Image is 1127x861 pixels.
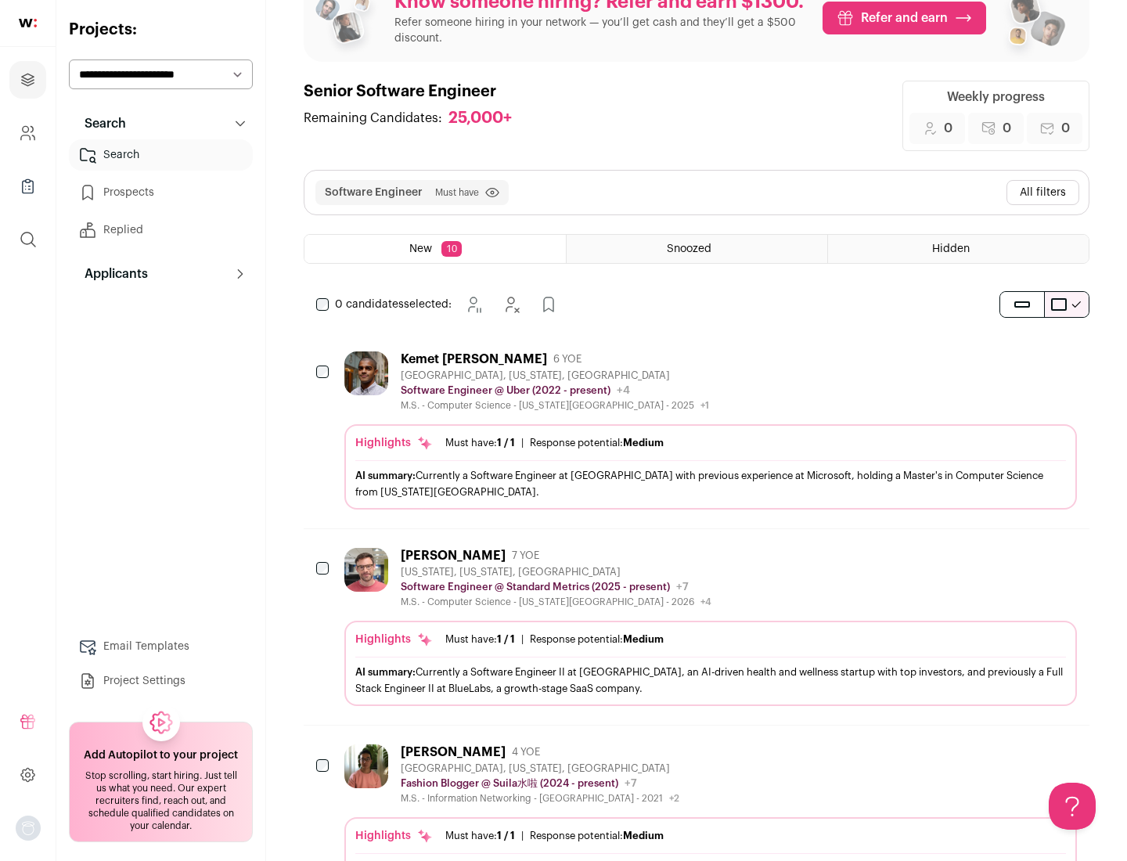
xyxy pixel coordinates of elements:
[69,108,253,139] button: Search
[625,778,637,789] span: +7
[9,168,46,205] a: Company Lists
[325,185,423,200] button: Software Engineer
[84,748,238,763] h2: Add Autopilot to your project
[304,81,527,103] h1: Senior Software Engineer
[69,258,253,290] button: Applicants
[79,769,243,832] div: Stop scrolling, start hiring. Just tell us what you need. Our expert recruiters find, reach out, ...
[355,632,433,647] div: Highlights
[497,438,515,448] span: 1 / 1
[458,289,489,320] button: Snooze
[401,384,610,397] p: Software Engineer @ Uber (2022 - present)
[1061,119,1070,138] span: 0
[16,816,41,841] button: Open dropdown
[69,214,253,246] a: Replied
[401,548,506,564] div: [PERSON_NAME]
[355,667,416,677] span: AI summary:
[445,830,664,842] ul: |
[69,665,253,697] a: Project Settings
[497,634,515,644] span: 1 / 1
[355,467,1066,500] div: Currently a Software Engineer at [GEOGRAPHIC_DATA] with previous experience at Microsoft, holding...
[401,581,670,593] p: Software Engineer @ Standard Metrics (2025 - present)
[355,435,433,451] div: Highlights
[1003,119,1011,138] span: 0
[700,401,709,410] span: +1
[75,114,126,133] p: Search
[617,385,630,396] span: +4
[1006,180,1079,205] button: All filters
[445,633,515,646] div: Must have:
[69,139,253,171] a: Search
[448,109,512,128] div: 25,000+
[335,297,452,312] span: selected:
[667,243,711,254] span: Snoozed
[512,746,540,758] span: 4 YOE
[401,351,547,367] div: Kemet [PERSON_NAME]
[304,109,442,128] span: Remaining Candidates:
[69,19,253,41] h2: Projects:
[344,351,388,395] img: 1d26598260d5d9f7a69202d59cf331847448e6cffe37083edaed4f8fc8795bfe
[344,548,1077,706] a: [PERSON_NAME] 7 YOE [US_STATE], [US_STATE], [GEOGRAPHIC_DATA] Software Engineer @ Standard Metric...
[75,265,148,283] p: Applicants
[947,88,1045,106] div: Weekly progress
[435,186,479,199] span: Must have
[567,235,827,263] a: Snoozed
[530,633,664,646] div: Response potential:
[401,762,679,775] div: [GEOGRAPHIC_DATA], [US_STATE], [GEOGRAPHIC_DATA]
[823,2,986,34] a: Refer and earn
[9,61,46,99] a: Projects
[344,744,388,788] img: 322c244f3187aa81024ea13e08450523775794405435f85740c15dbe0cd0baab.jpg
[401,369,709,382] div: [GEOGRAPHIC_DATA], [US_STATE], [GEOGRAPHIC_DATA]
[497,830,515,841] span: 1 / 1
[530,830,664,842] div: Response potential:
[355,828,433,844] div: Highlights
[401,744,506,760] div: [PERSON_NAME]
[828,235,1089,263] a: Hidden
[16,816,41,841] img: nopic.png
[335,299,404,310] span: 0 candidates
[401,566,711,578] div: [US_STATE], [US_STATE], [GEOGRAPHIC_DATA]
[623,438,664,448] span: Medium
[700,597,711,607] span: +4
[69,722,253,842] a: Add Autopilot to your project Stop scrolling, start hiring. Just tell us what you need. Our exper...
[401,792,679,805] div: M.S. - Information Networking - [GEOGRAPHIC_DATA] - 2021
[401,596,711,608] div: M.S. - Computer Science - [US_STATE][GEOGRAPHIC_DATA] - 2026
[944,119,952,138] span: 0
[676,582,689,593] span: +7
[445,437,515,449] div: Must have:
[355,664,1066,697] div: Currently a Software Engineer II at [GEOGRAPHIC_DATA], an AI-driven health and wellness startup w...
[932,243,970,254] span: Hidden
[512,549,539,562] span: 7 YOE
[401,399,709,412] div: M.S. - Computer Science - [US_STATE][GEOGRAPHIC_DATA] - 2025
[394,15,810,46] p: Refer someone hiring in your network — you’ll get cash and they’ll get a $500 discount.
[409,243,432,254] span: New
[623,830,664,841] span: Medium
[445,633,664,646] ul: |
[495,289,527,320] button: Hide
[669,794,679,803] span: +2
[355,470,416,481] span: AI summary:
[344,351,1077,510] a: Kemet [PERSON_NAME] 6 YOE [GEOGRAPHIC_DATA], [US_STATE], [GEOGRAPHIC_DATA] Software Engineer @ Ub...
[69,177,253,208] a: Prospects
[9,114,46,152] a: Company and ATS Settings
[445,437,664,449] ul: |
[401,777,618,790] p: Fashion Blogger @ Suila水啦 (2024 - present)
[553,353,582,366] span: 6 YOE
[623,634,664,644] span: Medium
[344,548,388,592] img: 0fb184815f518ed3bcaf4f46c87e3bafcb34ea1ec747045ab451f3ffb05d485a
[69,631,253,662] a: Email Templates
[530,437,664,449] div: Response potential:
[441,241,462,257] span: 10
[19,19,37,27] img: wellfound-shorthand-0d5821cbd27db2630d0214b213865d53afaa358527fdda9d0ea32b1df1b89c2c.svg
[445,830,515,842] div: Must have:
[533,289,564,320] button: Add to Prospects
[1049,783,1096,830] iframe: Help Scout Beacon - Open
